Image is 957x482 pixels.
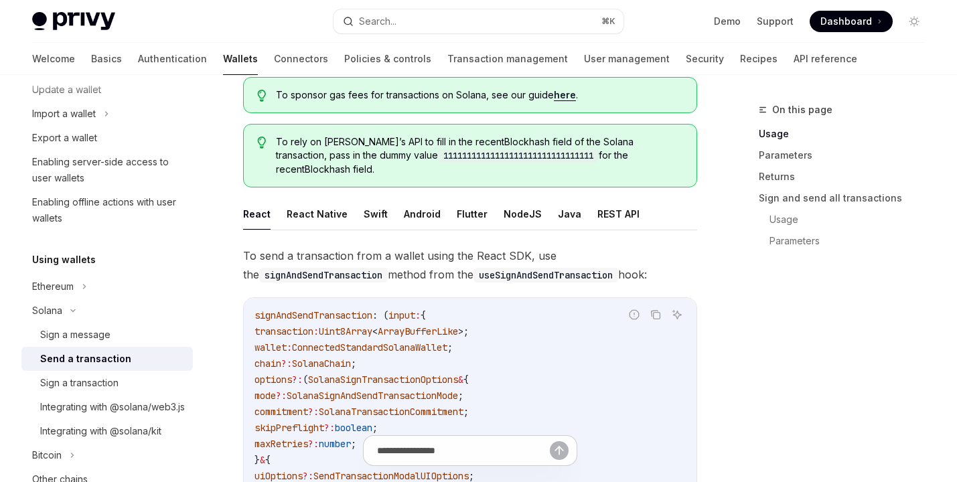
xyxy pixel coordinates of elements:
button: Search...⌘K [334,9,624,33]
span: ; [372,422,378,434]
span: ?: [324,422,335,434]
div: Import a wallet [32,106,96,122]
a: Welcome [32,43,75,75]
div: Sign a message [40,327,111,343]
a: Export a wallet [21,126,193,150]
a: Sign a message [21,323,193,347]
button: Swift [364,198,388,230]
code: signAndSendTransaction [259,268,388,283]
span: : [415,309,421,321]
span: ?: [308,406,319,418]
span: SolanaTransactionCommitment [319,406,463,418]
span: To send a transaction from a wallet using the React SDK, use the method from the hook: [243,246,697,284]
a: Connectors [274,43,328,75]
div: Solana [32,303,62,319]
a: Transaction management [447,43,568,75]
div: Export a wallet [32,130,97,146]
div: Ethereum [32,278,74,295]
span: ?: [281,357,292,370]
span: { [421,309,426,321]
a: Basics [91,43,122,75]
span: : ( [372,309,388,321]
span: ; [447,341,453,353]
code: useSignAndSendTransaction [473,268,618,283]
span: Uint8Array [319,325,372,337]
span: To rely on [PERSON_NAME]’s API to fill in the recentBlockhash field of the Solana transaction, pa... [276,135,684,176]
span: >; [458,325,469,337]
button: Android [404,198,441,230]
span: boolean [335,422,372,434]
a: Send a transaction [21,347,193,371]
div: Integrating with @solana/web3.js [40,399,185,415]
div: Sign a transaction [40,375,119,391]
span: Dashboard [820,15,872,28]
span: commitment [254,406,308,418]
span: SolanaChain [292,357,351,370]
button: Report incorrect code [625,306,643,323]
h5: Using wallets [32,252,96,268]
div: Send a transaction [40,351,131,367]
button: React [243,198,271,230]
div: Search... [359,13,396,29]
span: & [458,374,463,386]
div: Enabling offline actions with user wallets [32,194,185,226]
span: ?: [292,374,303,386]
a: Sign and send all transactions [759,187,936,209]
button: Send message [550,441,569,460]
code: 11111111111111111111111111111111 [438,149,599,163]
svg: Tip [257,90,267,102]
span: : [287,341,292,353]
button: Copy the contents from the code block [647,306,664,323]
button: React Native [287,198,348,230]
a: Support [757,15,794,28]
a: Authentication [138,43,207,75]
svg: Tip [257,137,267,149]
span: input [388,309,415,321]
span: ( [303,374,308,386]
span: ; [463,406,469,418]
a: API reference [794,43,857,75]
span: SolanaSignTransactionOptions [308,374,458,386]
span: To sponsor gas fees for transactions on Solana, see our guide . [276,88,684,102]
button: Ask AI [668,306,686,323]
button: Toggle dark mode [903,11,925,32]
span: signAndSendTransaction [254,309,372,321]
button: Flutter [457,198,488,230]
span: SolanaSignAndSendTransactionMode [287,390,458,402]
span: ArrayBufferLike [378,325,458,337]
div: Integrating with @solana/kit [40,423,161,439]
span: < [372,325,378,337]
a: Usage [769,209,936,230]
a: Enabling server-side access to user wallets [21,150,193,190]
span: transaction [254,325,313,337]
span: ConnectedStandardSolanaWallet [292,341,447,353]
span: mode [254,390,276,402]
a: Returns [759,166,936,187]
span: wallet [254,341,287,353]
span: options [254,374,292,386]
span: ; [458,390,463,402]
a: Wallets [223,43,258,75]
a: Security [686,43,724,75]
a: Demo [714,15,741,28]
span: ?: [276,390,287,402]
a: Recipes [740,43,778,75]
a: Enabling offline actions with user wallets [21,190,193,230]
span: skipPreflight [254,422,324,434]
div: Enabling server-side access to user wallets [32,154,185,186]
a: Integrating with @solana/web3.js [21,395,193,419]
a: Policies & controls [344,43,431,75]
a: Parameters [759,145,936,166]
span: : [313,325,319,337]
a: Sign a transaction [21,371,193,395]
div: Bitcoin [32,447,62,463]
a: here [554,89,576,101]
button: Java [558,198,581,230]
span: On this page [772,102,832,118]
button: NodeJS [504,198,542,230]
a: Dashboard [810,11,893,32]
img: light logo [32,12,115,31]
span: chain [254,357,281,370]
button: REST API [597,198,640,230]
a: Usage [759,123,936,145]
